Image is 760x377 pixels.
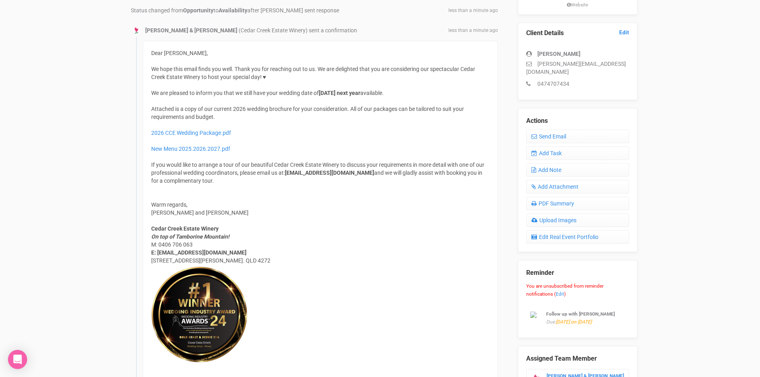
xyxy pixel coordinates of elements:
img: watch.png [530,312,542,318]
span: less than a minute ago [448,27,498,34]
img: image.png [151,266,247,363]
span: less than a minute ago [448,7,498,14]
em: On top of Tamborine Mountain! [151,233,229,240]
legend: Actions [526,116,629,126]
strong: Opportunity [183,7,213,14]
span: (Cedar Creek Estate Winery) sent a confirmation [239,27,357,34]
em: Due: [546,319,592,325]
img: open-uri20190322-4-14wp8y4 [132,27,140,35]
a: Upload Images [526,213,629,227]
a: Add Task [526,146,629,160]
span: [DATE] on [DATE] [556,319,592,325]
a: 2026 CCE Wedding Package.pdf [151,130,231,136]
strong: [PERSON_NAME] [537,51,580,57]
legend: Assigned Team Member [526,354,629,363]
a: Edit Real Event Portfolio [526,230,629,244]
p: [PERSON_NAME][EMAIL_ADDRESS][DOMAIN_NAME] [526,60,629,76]
span: Status changed from to after [PERSON_NAME] sent response [131,7,339,14]
strong: Cedar Creek Estate Winery [151,225,219,232]
a: Edit [619,29,629,36]
div: We hope this email finds you well. Thank you for reaching out to us. We are delighted that you ar... [151,65,490,97]
strong: [DATE] next year [319,90,360,96]
strong: E: [EMAIL_ADDRESS][DOMAIN_NAME] [151,249,247,256]
div: Dear [PERSON_NAME], [151,49,490,57]
small: Website [526,2,629,8]
div: Open Intercom Messenger [8,350,27,369]
a: Send Email [526,130,629,143]
small: Follow up with [PERSON_NAME] [546,311,615,317]
strong: Availability [219,7,247,14]
small: You are unsubscribed from reminder notifications ( ) [526,283,604,297]
a: Add Note [526,163,629,177]
a: Edit [556,291,564,297]
p: 0474707434 [526,80,629,88]
legend: Reminder [526,268,629,278]
a: PDF Summary [526,197,629,210]
strong: [EMAIL_ADDRESS][DOMAIN_NAME] [285,170,374,176]
legend: Client Details [526,29,629,38]
strong: [PERSON_NAME] & [PERSON_NAME] [145,27,237,34]
div: Attached is a copy of our current 2026 wedding brochure for your consideration. All of our packag... [151,105,490,185]
a: Add Attachment [526,180,629,193]
a: New Menu 2025.2026.2027.pdf [151,146,230,152]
